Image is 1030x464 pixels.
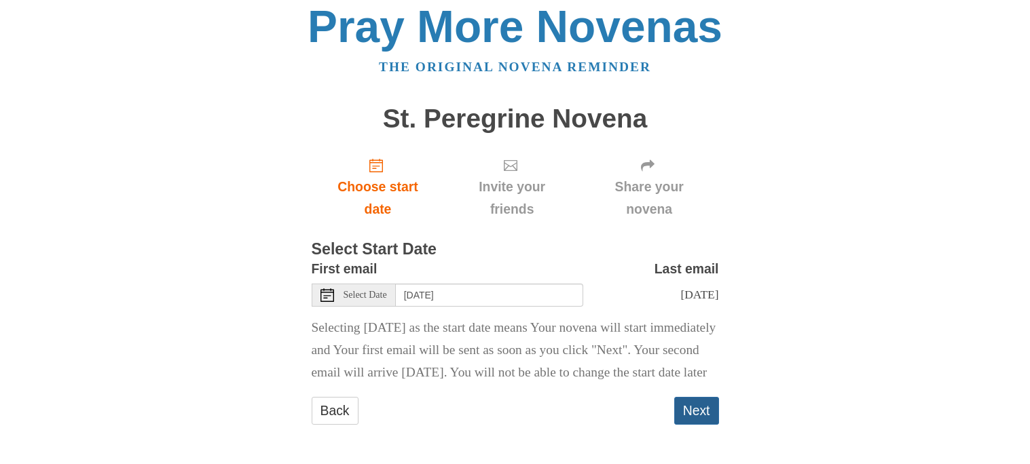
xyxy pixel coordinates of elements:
a: Back [312,397,358,425]
button: Next [674,397,719,425]
h1: St. Peregrine Novena [312,104,719,134]
label: Last email [655,258,719,280]
div: Click "Next" to confirm your start date first. [580,147,719,227]
span: Invite your friends [458,176,566,220]
label: First email [312,258,378,280]
a: The original novena reminder [379,60,651,74]
span: [DATE] [680,288,718,301]
span: Select Date [344,290,387,300]
span: Share your novena [593,176,705,220]
h3: Select Start Date [312,241,719,258]
a: Pray More Novenas [308,1,722,52]
p: Selecting [DATE] as the start date means Your novena will start immediately and Your first email ... [312,317,719,384]
span: Choose start date [325,176,431,220]
a: Choose start date [312,147,445,227]
input: Use the arrow keys to pick a date [396,284,583,307]
div: Click "Next" to confirm your start date first. [444,147,579,227]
